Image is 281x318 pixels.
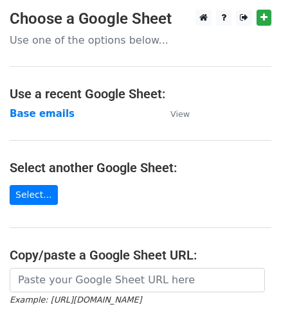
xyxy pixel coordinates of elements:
[170,109,190,119] small: View
[10,295,141,305] small: Example: [URL][DOMAIN_NAME]
[10,86,271,102] h4: Use a recent Google Sheet:
[10,160,271,175] h4: Select another Google Sheet:
[10,33,271,47] p: Use one of the options below...
[158,108,190,119] a: View
[10,185,58,205] a: Select...
[10,268,265,292] input: Paste your Google Sheet URL here
[10,247,271,263] h4: Copy/paste a Google Sheet URL:
[10,10,271,28] h3: Choose a Google Sheet
[10,108,75,119] a: Base emails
